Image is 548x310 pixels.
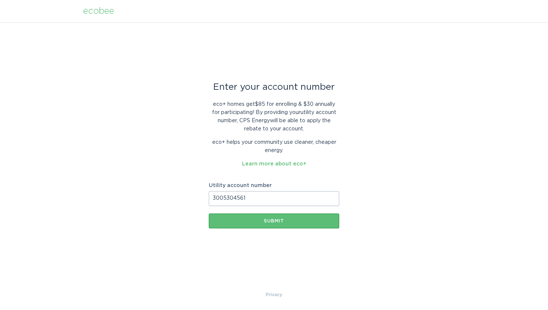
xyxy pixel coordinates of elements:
label: Utility account number [209,183,339,188]
a: Privacy Policy & Terms of Use [266,291,282,299]
p: eco+ homes get $85 for enrolling & $30 annually for participating ! By providing your utility acc... [209,100,339,133]
div: Enter your account number [209,83,339,91]
button: Submit [209,213,339,228]
a: Learn more about eco+ [242,161,306,167]
div: Submit [212,219,336,223]
p: eco+ helps your community use cleaner, cheaper energy. [209,138,339,155]
div: ecobee [83,7,114,15]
